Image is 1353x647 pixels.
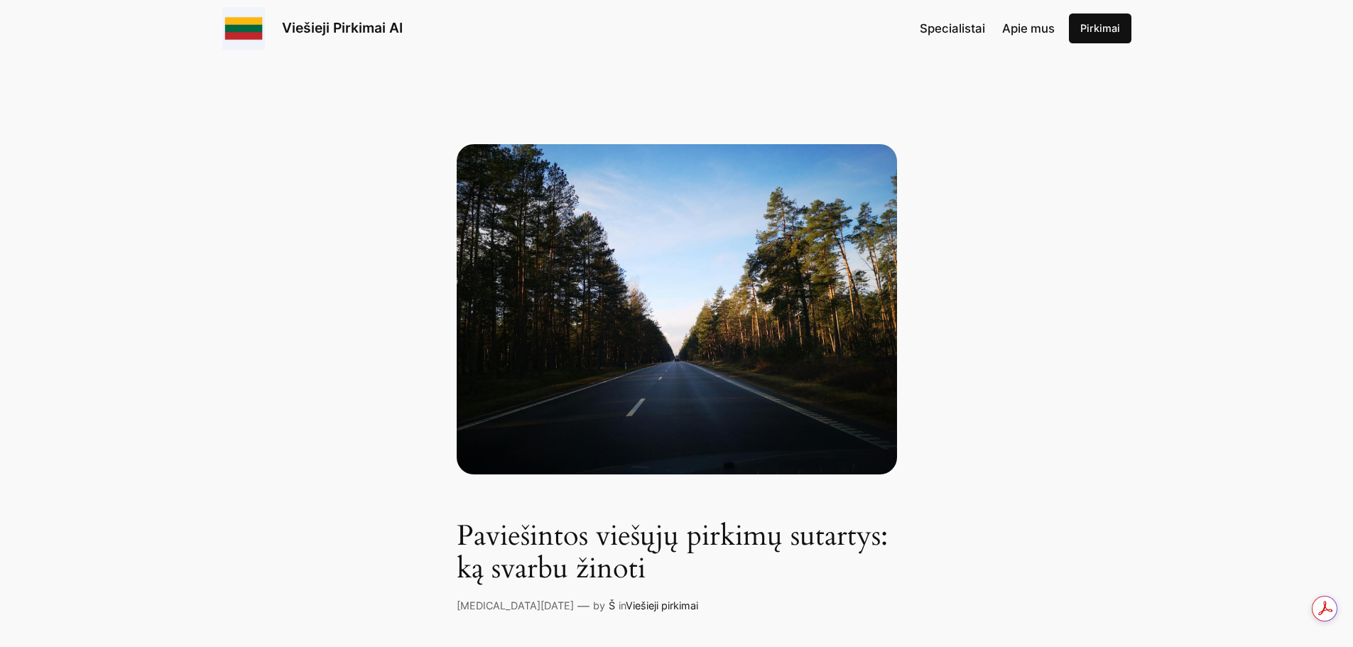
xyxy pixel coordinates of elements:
[457,144,897,474] : asphalt road in between trees
[609,599,615,611] a: Š
[1002,21,1055,36] span: Apie mus
[920,21,985,36] span: Specialistai
[593,598,605,614] p: by
[457,520,897,585] h1: Paviešintos viešųjų pirkimų sutartys: ką svarbu žinoti
[1069,13,1131,43] a: Pirkimai
[457,599,574,611] a: [MEDICAL_DATA][DATE]
[920,19,985,38] a: Specialistai
[577,597,589,615] p: —
[619,599,626,611] span: in
[626,599,698,611] a: Viešieji pirkimai
[222,7,265,50] img: Viešieji pirkimai logo
[1002,19,1055,38] a: Apie mus
[920,19,1055,38] nav: Navigation
[282,19,403,36] a: Viešieji Pirkimai AI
